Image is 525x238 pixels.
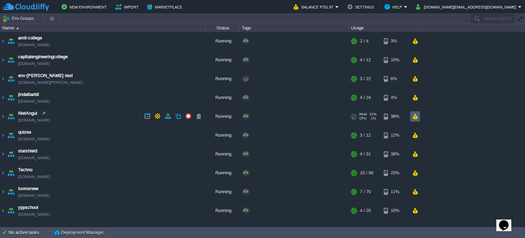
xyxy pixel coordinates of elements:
button: Marketplace [147,3,184,11]
div: Running [205,145,240,163]
div: 4 / 12 [360,51,371,69]
a: env-[PERSON_NAME]-test [18,72,73,79]
a: [DOMAIN_NAME] [18,211,50,218]
img: AMDAwAAAACH5BAEAAAAALAAAAAABAAEAAAICRAEAOw== [0,70,6,88]
img: AMDAwAAAACH5BAEAAAAALAAAAAABAAEAAAICRAEAOw== [6,88,16,107]
img: AMDAwAAAACH5BAEAAAAALAAAAAABAAEAAAICRAEAOw== [0,201,6,220]
span: 1% [369,116,376,121]
button: Env Groups [2,14,36,23]
div: 12% [384,126,406,145]
img: AMDAwAAAACH5BAEAAAAALAAAAAABAAEAAAICRAEAOw== [0,51,6,69]
span: 32% [369,112,377,116]
span: RAM [359,112,367,116]
button: Import [115,3,141,11]
div: 4 / 31 [360,145,371,163]
div: Running [205,201,240,220]
div: 3% [384,32,406,50]
iframe: chat widget [496,211,518,231]
div: 4 / 24 [360,88,371,107]
img: AMDAwAAAACH5BAEAAAAALAAAAAABAAEAAAICRAEAOw== [0,126,6,145]
div: Running [205,70,240,88]
div: 10% [384,201,406,220]
img: AMDAwAAAACH5BAEAAAAALAAAAAABAAEAAAICRAEAOw== [6,107,16,126]
div: No active tasks [9,227,51,238]
div: 6% [384,70,406,88]
div: Usage [349,24,421,32]
div: 25% [384,164,406,182]
a: yppschool [18,204,38,211]
a: [DOMAIN_NAME] [18,136,50,142]
div: Running [205,51,240,69]
div: 10% [384,51,406,69]
img: AMDAwAAAACH5BAEAAAAALAAAAAABAAEAAAICRAEAOw== [6,201,16,220]
button: Balance ₹751.97 [294,3,335,11]
img: AMDAwAAAACH5BAEAAAAALAAAAAABAAEAAAICRAEAOw== [6,164,16,182]
img: AMDAwAAAACH5BAEAAAAALAAAAAABAAEAAAICRAEAOw== [6,51,16,69]
img: AMDAwAAAACH5BAEAAAAALAAAAAABAAEAAAICRAEAOw== [6,126,16,145]
button: New Environment [62,3,109,11]
div: 4% [384,88,406,107]
a: jindalbarbil [18,91,39,98]
div: Running [205,126,240,145]
a: toorosnew [18,185,38,192]
a: NietAngul [18,110,37,117]
img: AMDAwAAAACH5BAEAAAAALAAAAAABAAEAAAICRAEAOw== [0,107,6,126]
button: Help [385,3,404,11]
button: Settings [347,3,376,11]
a: [DOMAIN_NAME] [18,117,50,124]
div: Status [206,24,239,32]
img: AMDAwAAAACH5BAEAAAAALAAAAAABAAEAAAICRAEAOw== [0,164,6,182]
button: [DOMAIN_NAME][EMAIL_ADDRESS][DOMAIN_NAME] [416,3,518,11]
div: 10 / 56 [360,164,373,182]
a: [DOMAIN_NAME] [18,60,50,67]
img: AMDAwAAAACH5BAEAAAAALAAAAAABAAEAAAICRAEAOw== [16,27,19,29]
img: AMDAwAAAACH5BAEAAAAALAAAAAABAAEAAAICRAEAOw== [0,145,6,163]
div: 3 / 12 [360,126,371,145]
a: [DOMAIN_NAME] [18,41,50,48]
img: AMDAwAAAACH5BAEAAAAALAAAAAABAAEAAAICRAEAOw== [0,88,6,107]
a: [DOMAIN_NAME] [18,173,50,180]
img: AMDAwAAAACH5BAEAAAAALAAAAAABAAEAAAICRAEAOw== [6,145,16,163]
a: amit-college [18,35,42,41]
div: Tags [240,24,349,32]
a: capitalengineeringcollege [18,53,68,60]
a: [DOMAIN_NAME][PERSON_NAME] [18,79,83,86]
div: 38% [384,145,406,163]
div: 4 / 20 [360,201,371,220]
button: Deployment Manager [54,229,104,236]
img: AMDAwAAAACH5BAEAAAAALAAAAAABAAEAAAICRAEAOw== [6,70,16,88]
div: 3 / 22 [360,70,371,88]
a: [DOMAIN_NAME] [18,192,50,199]
div: 2 / 4 [360,32,368,50]
a: Techno [18,166,32,173]
div: 11% [384,183,406,201]
img: AMDAwAAAACH5BAEAAAAALAAAAAABAAEAAAICRAEAOw== [0,183,6,201]
div: Running [205,32,240,50]
span: CPU [359,116,366,121]
div: Running [205,107,240,126]
div: 7 / 70 [360,183,371,201]
img: CloudJiffy [2,3,49,11]
a: starshield [18,148,37,154]
img: AMDAwAAAACH5BAEAAAAALAAAAAABAAEAAAICRAEAOw== [0,32,6,50]
img: AMDAwAAAACH5BAEAAAAALAAAAAABAAEAAAICRAEAOw== [6,183,16,201]
img: AMDAwAAAACH5BAEAAAAALAAAAAABAAEAAAICRAEAOw== [6,32,16,50]
div: Name [1,24,205,32]
div: Running [205,164,240,182]
div: Running [205,88,240,107]
div: 38% [384,107,406,126]
a: [DOMAIN_NAME] [18,98,50,105]
div: Running [205,183,240,201]
a: [DOMAIN_NAME] [18,154,50,161]
a: quizea [18,129,31,136]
